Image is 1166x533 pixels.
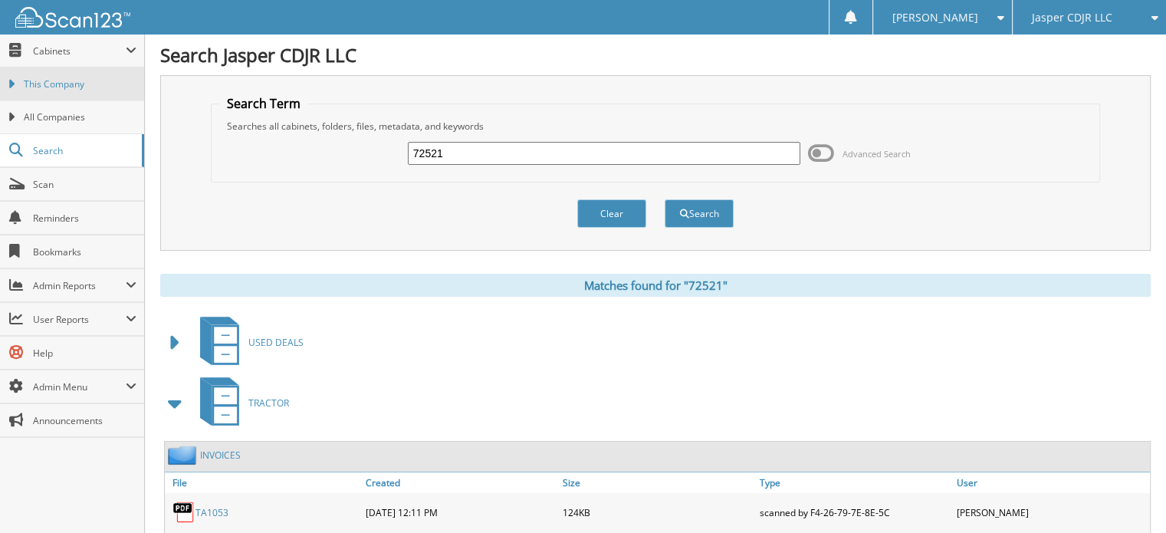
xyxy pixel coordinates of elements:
span: Help [33,347,136,360]
div: [DATE] 12:11 PM [362,497,559,528]
div: 124KB [559,497,756,528]
img: folder2.png [168,446,200,465]
span: Advanced Search [842,148,911,160]
span: Jasper CDJR LLC [1032,13,1112,22]
a: USED DEALS [191,312,304,373]
span: All Companies [24,110,136,124]
span: Scan [33,178,136,191]
span: Reminders [33,212,136,225]
a: Type [756,472,953,493]
a: INVOICES [200,449,241,462]
span: Announcements [33,414,136,427]
span: [PERSON_NAME] [892,13,978,22]
a: Size [559,472,756,493]
iframe: Chat Widget [1089,459,1166,533]
span: Admin Menu [33,380,126,393]
h1: Search Jasper CDJR LLC [160,42,1151,67]
legend: Search Term [219,95,308,112]
span: Admin Reports [33,279,126,292]
a: TA1053 [195,506,228,519]
span: TRACTOR [248,396,289,410]
div: Searches all cabinets, folders, files, metadata, and keywords [219,120,1092,133]
span: Search [33,144,134,157]
button: Search [665,199,734,228]
a: User [953,472,1150,493]
a: TRACTOR [191,373,289,433]
a: File [165,472,362,493]
span: User Reports [33,313,126,326]
img: PDF.png [172,501,195,524]
div: scanned by F4-26-79-7E-8E-5C [756,497,953,528]
a: Created [362,472,559,493]
span: This Company [24,77,136,91]
span: USED DEALS [248,336,304,349]
span: Bookmarks [33,245,136,258]
button: Clear [577,199,646,228]
span: Cabinets [33,44,126,58]
img: scan123-logo-white.svg [15,7,130,28]
div: Matches found for "72521" [160,274,1151,297]
div: [PERSON_NAME] [953,497,1150,528]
